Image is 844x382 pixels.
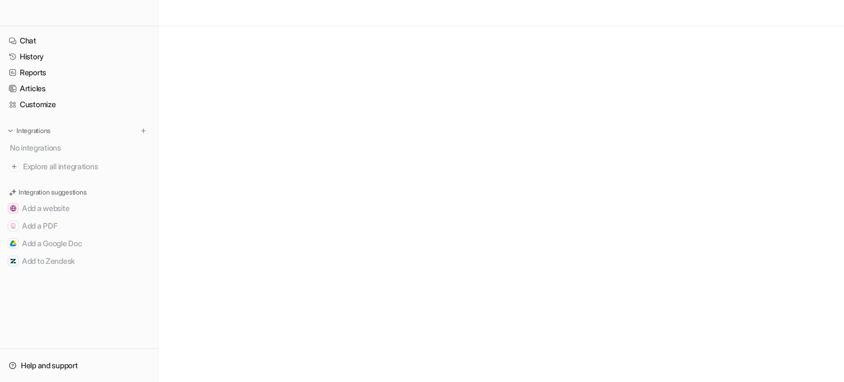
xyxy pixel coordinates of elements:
[4,97,153,112] a: Customize
[10,205,16,212] img: Add a website
[4,358,153,373] a: Help and support
[9,161,20,172] img: explore all integrations
[4,159,153,174] a: Explore all integrations
[10,223,16,229] img: Add a PDF
[4,217,153,235] button: Add a PDFAdd a PDF
[7,139,153,157] div: No integrations
[4,65,153,80] a: Reports
[16,126,51,135] p: Integrations
[4,49,153,64] a: History
[19,187,86,197] p: Integration suggestions
[4,81,153,96] a: Articles
[10,258,16,264] img: Add to Zendesk
[7,127,14,135] img: expand menu
[23,158,149,175] span: Explore all integrations
[4,125,54,136] button: Integrations
[4,33,153,48] a: Chat
[4,200,153,217] button: Add a websiteAdd a website
[4,252,153,270] button: Add to ZendeskAdd to Zendesk
[4,235,153,252] button: Add a Google DocAdd a Google Doc
[10,240,16,247] img: Add a Google Doc
[140,127,147,135] img: menu_add.svg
